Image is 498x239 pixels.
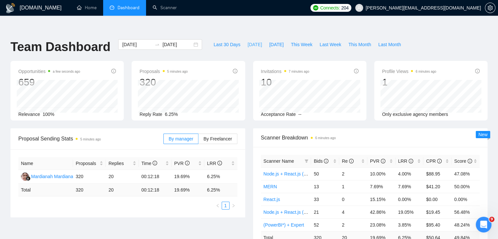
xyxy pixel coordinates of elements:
th: Replies [106,157,138,170]
span: Relevance [18,112,40,117]
td: 20 [106,170,138,184]
td: $88.95 [423,167,452,180]
img: logo [5,3,16,13]
span: dashboard [110,5,114,10]
div: 659 [18,76,80,88]
time: 7 minutes ago [289,70,309,73]
button: Last Month [375,39,404,50]
img: gigradar-bm.png [26,176,30,181]
td: 00:12:18 [139,170,172,184]
span: 100% [43,112,54,117]
span: Proposals [139,67,188,75]
time: 6 minutes ago [415,70,436,73]
span: Connects: [320,4,340,11]
span: This Month [348,41,371,48]
button: [DATE] [266,39,287,50]
td: 6.25% [204,170,237,184]
span: By Freelancer [203,136,232,141]
td: 15.15% [367,193,396,206]
span: CPR [426,158,441,164]
a: MMMardianah Mardianah [21,174,76,179]
a: (PowerBI*) + Expert [264,222,304,228]
span: Score [454,158,472,164]
td: 33 [311,193,339,206]
span: Only exclusive agency members [382,112,448,117]
td: $19.45 [423,206,452,218]
td: 3.85% [396,218,424,231]
span: info-circle [381,159,385,163]
button: right [230,202,237,210]
span: Last Week [320,41,341,48]
td: $41.20 [423,180,452,193]
span: 9 [489,217,494,222]
span: Profile Views [382,67,436,75]
span: Scanner Breakdown [261,134,480,142]
span: setting [485,5,495,10]
td: 19.69% [172,170,204,184]
td: 7.69% [367,180,396,193]
td: 10.00% [367,167,396,180]
span: info-circle [217,161,222,165]
td: 50.00% [452,180,480,193]
td: 52 [311,218,339,231]
li: Previous Page [214,202,222,210]
td: 0.00% [452,193,480,206]
button: This Month [345,39,375,50]
td: 47.08% [452,167,480,180]
button: [DATE] [244,39,266,50]
td: 19.05% [396,206,424,218]
span: info-circle [349,159,354,163]
span: info-circle [233,69,237,73]
span: user [357,6,361,10]
span: New [478,132,488,137]
span: info-circle [409,159,413,163]
span: Last 30 Days [213,41,240,48]
div: 1 [382,76,436,88]
span: Re [342,158,354,164]
span: LRR [207,161,222,166]
td: 4 [339,206,367,218]
td: 00:12:18 [139,184,172,196]
td: 320 [73,170,106,184]
input: Start date [122,41,152,48]
span: filter [304,159,308,163]
time: 5 minutes ago [80,138,101,141]
td: 1 [339,180,367,193]
span: info-circle [111,69,116,73]
th: Name [18,157,73,170]
button: setting [485,3,495,13]
button: Last Week [316,39,345,50]
td: 13 [311,180,339,193]
span: This Week [291,41,312,48]
span: info-circle [475,69,480,73]
span: Opportunities [18,67,80,75]
span: 204 [341,4,348,11]
li: 1 [222,202,230,210]
li: Next Page [230,202,237,210]
button: Last 30 Days [210,39,244,50]
img: upwork-logo.png [313,5,318,10]
span: Last Month [378,41,401,48]
span: Proposals [76,160,98,167]
span: info-circle [354,69,359,73]
span: [DATE] [248,41,262,48]
a: Node.js + React.js (Expert) [264,171,319,176]
td: 320 [73,184,106,196]
a: React.js [264,197,280,202]
span: Replies [108,160,131,167]
span: info-circle [437,159,442,163]
td: 0 [339,193,367,206]
a: homeHome [77,5,97,10]
td: 48.24% [452,218,480,231]
td: 20 [106,184,138,196]
td: 21 [311,206,339,218]
input: End date [162,41,192,48]
td: 2 [339,218,367,231]
span: right [231,204,235,208]
td: Total [18,184,73,196]
a: Node.js + React.js (Entry + Intermediate) [264,210,347,215]
time: 6 minutes ago [315,136,336,140]
span: By manager [169,136,193,141]
span: [DATE] [269,41,284,48]
span: Acceptance Rate [261,112,296,117]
